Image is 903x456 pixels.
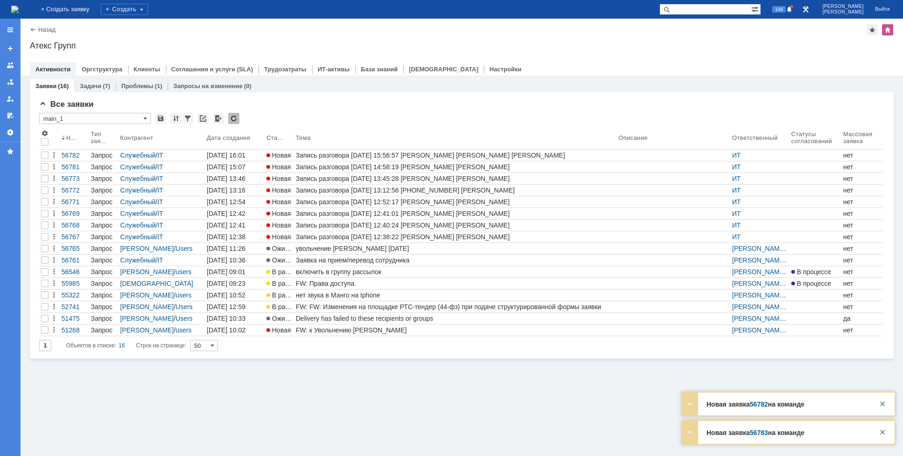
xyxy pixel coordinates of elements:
div: нет [843,303,881,311]
div: Создать [101,4,148,15]
div: нет [843,163,881,171]
a: [DATE] 11:26 [205,243,265,254]
div: FW: FW: Изменения на площадке РТС-тендер (44-фз) при подаче структурированной формы заявки [296,303,615,311]
div: 55985 [61,280,87,287]
div: [DATE] 10:02 [207,326,245,334]
div: Запрос на обслуживание [91,175,116,182]
a: ИТ [732,152,741,159]
div: нет [843,152,881,159]
a: Новая [265,231,294,242]
span: В работе [266,268,299,276]
a: Назад [38,26,55,33]
a: Мои согласования [3,108,18,123]
span: Новая [266,326,291,334]
div: Запись разговора [DATE] 13:12:56 [PHONE_NUMBER] [PERSON_NAME] [296,187,615,194]
div: Обновлять список [228,113,239,124]
a: Служебный [120,187,156,194]
a: 51268 [60,325,89,336]
a: IT [157,221,163,229]
a: нет [841,255,883,266]
a: Запрос на обслуживание [89,161,118,173]
a: Запрос на обслуживание [89,173,118,184]
div: [DATE] 12:41 [207,221,245,229]
a: Новая [265,173,294,184]
span: Ожидает ответа контрагента [266,315,359,322]
div: Экспорт списка [213,113,224,124]
div: Атекс Групп [30,41,894,50]
a: В работе [265,290,294,301]
a: [PERSON_NAME] [732,245,786,252]
span: [PERSON_NAME] [822,9,864,15]
a: нет [841,301,883,312]
a: Заявки [35,83,56,90]
a: [PERSON_NAME] [732,280,786,287]
div: Контрагент [120,134,155,141]
a: Запись разговора [DATE] 12:38:22 [PERSON_NAME] [PERSON_NAME] [294,231,617,242]
th: Ответственный [730,128,789,150]
a: FW: к Увольнению [PERSON_NAME] [294,325,617,336]
div: FW: Права доступа. [296,280,615,287]
div: нет [843,210,881,217]
div: включить в группу рассылок [296,268,615,276]
a: 56772 [60,185,89,196]
a: Заявки в моей ответственности [3,75,18,90]
a: Запрос на обслуживание [89,150,118,161]
div: 56767 [61,233,87,241]
th: Тема [294,128,617,150]
a: IT [157,256,163,264]
div: 56773 [61,175,87,182]
a: [DATE] 09:23 [205,278,265,289]
span: Новая [266,163,291,171]
div: нет [843,245,881,252]
div: (7) [103,83,110,90]
a: [DATE] 10:52 [205,290,265,301]
a: Активности [35,66,70,73]
a: Новая [265,150,294,161]
a: [DATE] 16:01 [205,150,265,161]
div: [DATE] 12:42 [207,210,245,217]
a: [DATE] 12:42 [205,208,265,219]
a: [DATE] 09:01 [205,266,265,277]
a: нет [841,325,883,336]
a: 56782 [750,401,768,408]
a: [DATE] 12:59 [205,301,265,312]
div: нет [843,221,881,229]
div: 56769 [61,210,87,217]
span: Новая [266,233,291,241]
div: нет звука в Манго на Iphone [296,291,615,299]
a: База знаний [361,66,398,73]
div: Запись разговора [DATE] 12:38:22 [PERSON_NAME] [PERSON_NAME] [296,233,615,241]
a: ИТ-активы [318,66,350,73]
a: Ожидает ответа контрагента [265,243,294,254]
a: [PERSON_NAME] [732,303,786,311]
div: Добавить в избранное [867,24,878,35]
div: Тип заявки [91,131,109,145]
a: ИТ [732,221,741,229]
span: Ожидает ответа контрагента [266,245,359,252]
div: Скопировать ссылку на список [197,113,209,124]
span: 144 [772,6,786,13]
div: [DATE] 12:59 [207,303,245,311]
div: нет [843,291,881,299]
th: Массовая заявка [841,128,883,150]
a: Служебный [120,233,156,241]
div: 51475 [61,315,87,322]
a: IT [157,152,163,159]
th: Тип заявки [89,128,118,150]
a: Заявки на командах [3,58,18,73]
a: 56773 [60,173,89,184]
a: увольнение [PERSON_NAME] [DATE] [294,243,617,254]
div: нет [843,268,881,276]
span: Новая [266,152,291,159]
div: Запрос на обслуживание [91,187,116,194]
div: [DATE] 11:26 [207,245,245,252]
a: Запись разговора [DATE] 15:56:57 [PERSON_NAME] [PERSON_NAME] [PERSON_NAME] [294,150,617,161]
a: [PERSON_NAME] [120,326,174,334]
a: нет [841,208,883,219]
a: [DATE] 13:16 [205,185,265,196]
a: Запрос на обслуживание [89,220,118,231]
div: Фильтрация... [182,113,193,124]
a: [PERSON_NAME] [732,256,786,264]
div: Запрос на обслуживание [91,163,116,171]
a: [PERSON_NAME] [120,268,174,276]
